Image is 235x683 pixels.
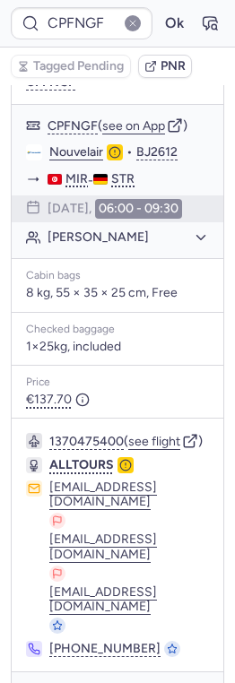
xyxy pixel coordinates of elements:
[48,117,209,134] div: ( )
[11,55,131,78] button: Tagged Pending
[49,641,161,657] button: [PHONE_NUMBER]
[48,199,182,219] div: [DATE],
[95,199,182,219] time: 06:00 - 09:30
[160,9,188,38] button: Ok
[49,480,209,509] button: [EMAIL_ADDRESS][DOMAIN_NAME]
[11,7,152,39] input: PNR Reference
[26,340,121,354] span: 1×25kg, included
[33,59,124,73] span: Tagged Pending
[49,144,103,160] a: Nouvelair
[102,119,165,134] button: see on App
[49,532,209,561] button: [EMAIL_ADDRESS][DOMAIN_NAME]
[26,393,90,407] span: €137.70
[26,324,209,336] div: Checked baggage
[128,435,180,449] button: see flight
[111,171,135,187] span: STR
[161,59,186,73] span: PNR
[136,144,178,160] button: BJ2612
[49,144,209,160] div: •
[49,433,209,449] div: ( )
[26,270,209,282] div: Cabin bags
[48,171,209,188] div: -
[48,118,98,134] button: CPFNGF
[26,376,209,389] div: Price
[49,457,114,472] span: ALLTOURS
[26,144,42,160] figure: BJ airline logo
[49,585,209,614] button: [EMAIL_ADDRESS][DOMAIN_NAME]
[26,285,209,301] p: 8 kg, 55 × 35 × 25 cm, Free
[65,171,88,187] span: MIR
[48,229,209,246] button: [PERSON_NAME]
[49,434,124,450] button: 1370475400
[138,55,192,78] button: PNR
